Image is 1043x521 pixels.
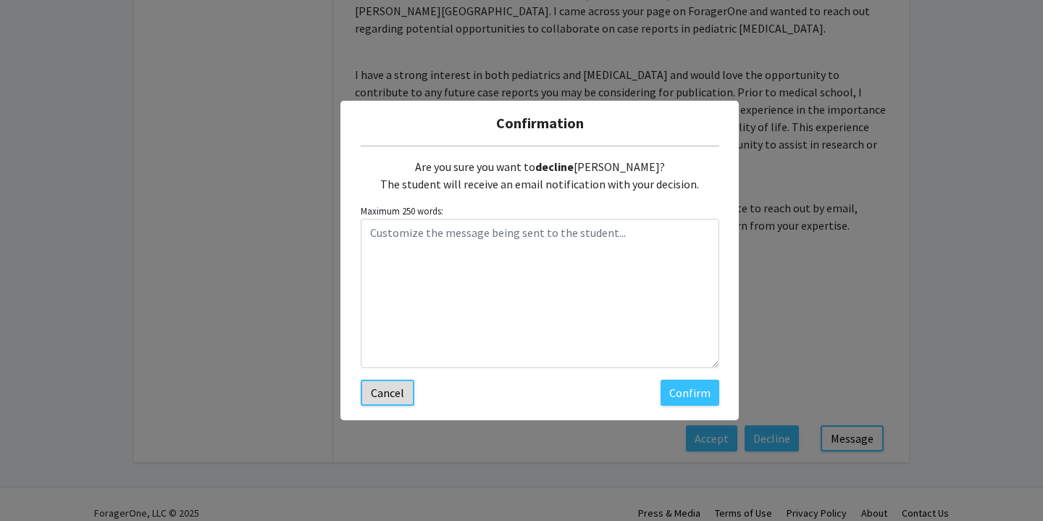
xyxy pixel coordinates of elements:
small: Maximum 250 words: [361,204,719,218]
button: Cancel [361,380,414,406]
textarea: Customize the message being sent to the student... [361,219,719,368]
h5: Confirmation [352,112,727,134]
b: decline [535,159,574,174]
button: Confirm [661,380,719,406]
iframe: Chat [11,456,62,510]
div: Are you sure you want to [PERSON_NAME]? The student will receive an email notification with your ... [361,146,719,204]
